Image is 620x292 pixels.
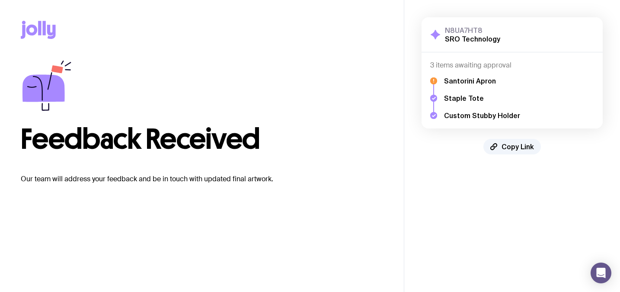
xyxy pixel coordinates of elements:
h4: 3 items awaiting approval [430,61,594,70]
h3: N8UA7HT8 [445,26,500,35]
h1: Feedback Received [21,125,383,153]
h5: Santorini Apron [444,77,520,85]
h5: Custom Stubby Holder [444,111,520,120]
div: Open Intercom Messenger [591,263,611,283]
span: Copy Link [502,142,534,151]
button: Copy Link [483,139,541,154]
h2: SRO Technology [445,35,500,43]
p: Our team will address your feedback and be in touch with updated final artwork. [21,174,383,184]
h5: Staple Tote [444,94,520,103]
